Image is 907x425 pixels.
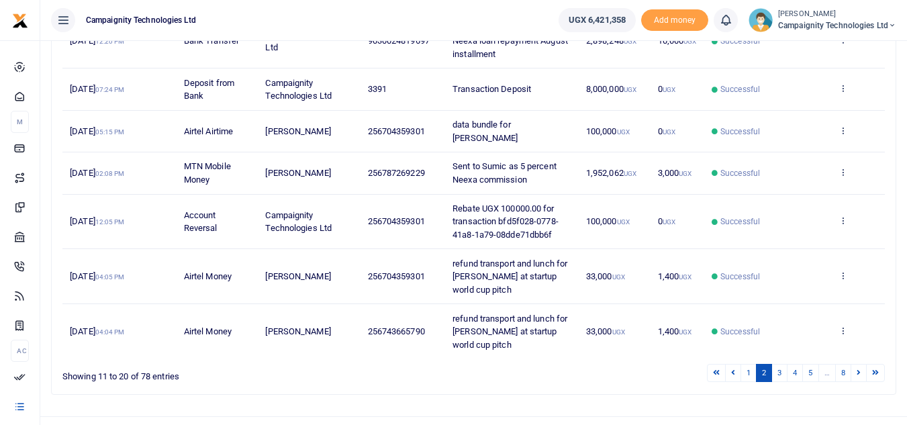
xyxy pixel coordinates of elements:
span: Campaignity Technologies Ltd [265,78,332,101]
a: UGX 6,421,358 [559,8,636,32]
span: 100,000 [586,216,630,226]
small: 04:04 PM [95,328,125,336]
a: 5 [802,364,818,382]
small: UGX [624,86,636,93]
span: 256704359301 [368,216,425,226]
li: Wallet ballance [553,8,641,32]
span: Campaignity Technologies Ltd [265,210,332,234]
span: 256787269229 [368,168,425,178]
span: Successful [720,83,760,95]
small: UGX [683,38,696,45]
div: Showing 11 to 20 of 78 entries [62,363,399,383]
span: refund transport and lunch for [PERSON_NAME] at startup world cup pitch [452,258,567,295]
span: [DATE] [70,168,124,178]
small: 02:08 PM [95,170,125,177]
span: Add money [641,9,708,32]
small: UGX [679,170,691,177]
span: Airtel Money [184,326,232,336]
span: Airtel Money [184,271,232,281]
small: 12:05 PM [95,218,125,226]
span: 1,952,062 [586,168,636,178]
span: Sent to Sumic as 5 percent Neexa commission [452,161,557,185]
li: Toup your wallet [641,9,708,32]
span: Successful [720,167,760,179]
span: Successful [720,35,760,47]
a: Add money [641,14,708,24]
span: Rebate UGX 100000.00 for transaction bfd5f028-0778-41a8-1a79-08dde71dbb6f [452,203,559,240]
span: [DATE] [70,84,124,94]
span: 33,000 [586,271,625,281]
span: Successful [720,271,760,283]
span: 0 [658,126,675,136]
small: UGX [624,170,636,177]
li: Ac [11,340,29,362]
small: UGX [679,328,691,336]
span: 256743665790 [368,326,425,336]
a: 8 [835,364,851,382]
a: logo-small logo-large logo-large [12,15,28,25]
small: 07:24 PM [95,86,125,93]
small: [PERSON_NAME] [778,9,896,20]
span: data bundle for [PERSON_NAME] [452,120,518,143]
span: 3391 [368,84,387,94]
small: UGX [663,86,675,93]
img: profile-user [749,8,773,32]
span: 1,400 [658,326,692,336]
span: MTN Mobile Money [184,161,231,185]
span: Successful [720,216,760,228]
span: [DATE] [70,271,124,281]
span: Campaignity Technologies Ltd [81,14,201,26]
small: UGX [679,273,691,281]
span: Deposit from Bank [184,78,234,101]
small: 04:05 PM [95,273,125,281]
span: 256704359301 [368,271,425,281]
span: 3,000 [658,168,692,178]
span: [PERSON_NAME] [265,271,330,281]
span: [DATE] [70,216,124,226]
span: Successful [720,326,760,338]
span: Successful [720,126,760,138]
span: Account Reversal [184,210,218,234]
span: 256704359301 [368,126,425,136]
span: 8,000,000 [586,84,636,94]
span: [DATE] [70,326,124,336]
a: 1 [741,364,757,382]
img: logo-small [12,13,28,29]
small: UGX [612,328,625,336]
span: 0 [658,216,675,226]
span: UGX 6,421,358 [569,13,626,27]
a: profile-user [PERSON_NAME] Campaignity Technologies Ltd [749,8,896,32]
span: Campaignity Technologies Ltd [778,19,896,32]
span: Airtel Airtime [184,126,233,136]
span: 33,000 [586,326,625,336]
span: 0 [658,84,675,94]
small: UGX [612,273,625,281]
span: refund transport and lunch for [PERSON_NAME] at startup world cup pitch [452,314,567,350]
small: 05:15 PM [95,128,125,136]
span: [PERSON_NAME] [265,168,330,178]
span: Transaction Deposit [452,84,531,94]
a: 3 [771,364,787,382]
li: M [11,111,29,133]
small: UGX [663,128,675,136]
span: [PERSON_NAME] [265,326,330,336]
small: UGX [624,38,636,45]
span: 100,000 [586,126,630,136]
small: UGX [617,128,630,136]
a: 2 [756,364,772,382]
span: [PERSON_NAME] [265,126,330,136]
a: 4 [787,364,803,382]
span: Starthub 5 Percent monthly Neexa loan repayment August installment [452,23,568,59]
span: [DATE] [70,126,124,136]
small: UGX [617,218,630,226]
small: 12:20 PM [95,38,125,45]
span: 1,400 [658,271,692,281]
small: UGX [663,218,675,226]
